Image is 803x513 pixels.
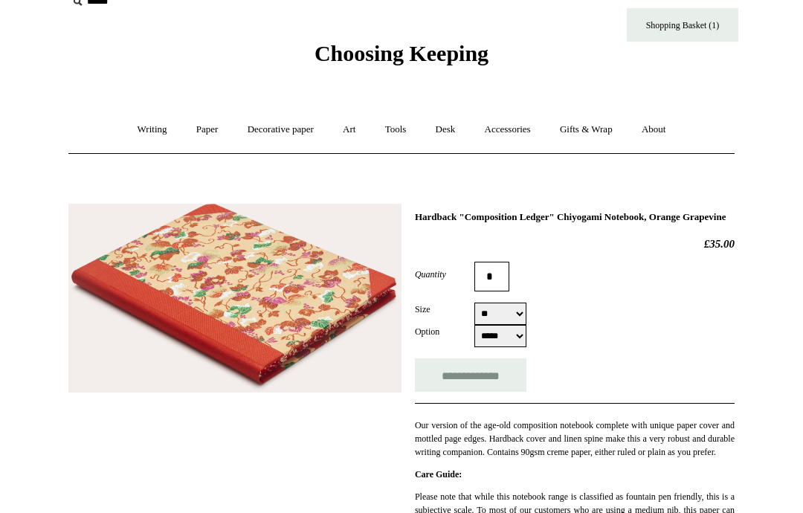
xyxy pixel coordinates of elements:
label: Quantity [415,268,474,281]
label: Option [415,325,474,338]
h2: £35.00 [415,237,735,251]
img: Hardback "Composition Ledger" Chiyogami Notebook, Orange Grapevine [68,204,401,393]
span: Choosing Keeping [315,41,488,65]
a: Gifts & Wrap [546,110,626,149]
strong: Care Guide: [415,469,462,480]
label: Size [415,303,474,316]
a: Shopping Basket (1) [627,8,738,42]
a: Desk [422,110,469,149]
a: Paper [183,110,232,149]
a: Writing [124,110,181,149]
a: About [628,110,680,149]
p: Our version of the age-old composition notebook complete with unique paper cover and mottled page... [415,419,735,459]
a: Choosing Keeping [315,53,488,63]
h1: Hardback "Composition Ledger" Chiyogami Notebook, Orange Grapevine [415,211,735,223]
a: Tools [372,110,420,149]
a: Art [329,110,369,149]
a: Decorative paper [234,110,327,149]
a: Accessories [471,110,544,149]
